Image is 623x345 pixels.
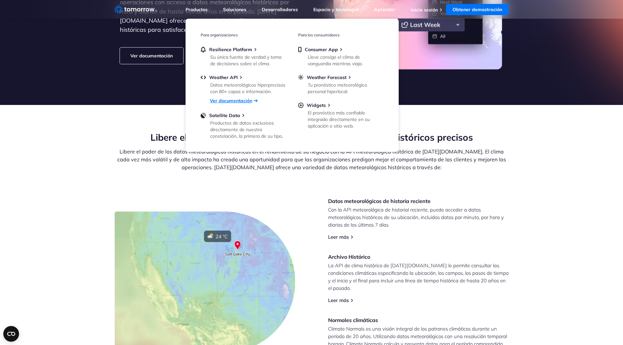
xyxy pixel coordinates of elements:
[115,131,509,144] h2: Libere el potencial comercial con datos meteorológicos históricos precisos
[328,206,509,229] p: Con la API meteorológica de historial reciente, puede acceder a datos meteorológicos históricos d...
[307,102,326,108] span: Widgets
[446,4,509,15] a: Obtener demostración
[307,74,346,80] span: Weather Forecast
[201,112,286,138] a: Satellite DataProductos de datos exclusivos directamente de nuestra constelación, la primera de s...
[298,74,384,93] a: Weather ForecastTu pronóstico meteorológico personal hiperlocal.
[308,54,384,67] div: Lleve consigo el clima de vanguardia mientras viaja.
[115,148,509,171] p: Libere el poder de los datos meteorológicos históricos en el rendimiento de su negocio con la API...
[201,47,206,52] img: bell.svg
[328,197,509,205] h3: Datos meteorológicos de historia reciente
[374,7,395,12] a: Aprender
[115,5,157,14] a: Enlace de inicio
[298,74,303,80] img: sun.svg
[308,110,384,129] div: El pronóstico más confiable integrado directamente en su aplicación o sitio web.
[210,54,287,67] div: Su única fuente de verdad y toma de decisiones sobre el clima.
[298,32,384,37] h3: Para los consumidores
[328,316,509,324] h3: Normales climáticas
[328,262,509,292] p: La API de clima histórico de [DATE][DOMAIN_NAME] le permite consultar las condiciones climáticas ...
[411,7,438,13] a: Inicia sesión
[209,112,240,118] span: Satellite Data
[210,82,287,95] div: Datos meteorológicos hiperprecisos con 80+ capas e información.
[201,74,206,80] img: api.svg
[209,74,238,80] span: Weather API
[120,48,183,64] a: Ver documentación
[262,7,298,12] a: Desarrolladores
[201,47,286,66] a: Resilience PlatformSu única fuente de verdad y toma de decisiones sobre el clima.
[201,112,206,118] img: satellite-data-menu.png
[298,102,384,128] a: WidgetsEl pronóstico más confiable integrado directamente en su aplicación o sitio web.
[298,47,384,66] a: Consumer AppLleve consigo el clima de vanguardia mientras viaja.
[209,47,252,52] span: Resilience Platform
[328,234,349,240] a: Leer más
[298,47,301,52] img: mobile.svg
[305,47,338,52] span: Consumer App
[210,120,287,139] div: Productos de datos exclusivos directamente de nuestra constelación, la primera de su tipo,
[201,74,286,93] a: Weather APIDatos meteorológicos hiperprecisos con 80+ capas e información.
[308,82,384,95] div: Tu pronóstico meteorológico personal hiperlocal.
[223,7,246,12] a: Soluciones
[313,7,359,12] a: Espacio y tecnología
[328,253,509,260] h3: Archivo Histórico
[186,7,208,12] a: Productos
[210,98,252,104] a: Ver documentación
[298,102,303,108] img: plus-circle.svg
[328,297,349,303] a: Leer más
[3,326,19,342] button: Widget de CMP abierto
[201,32,286,37] h3: Para organizaciones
